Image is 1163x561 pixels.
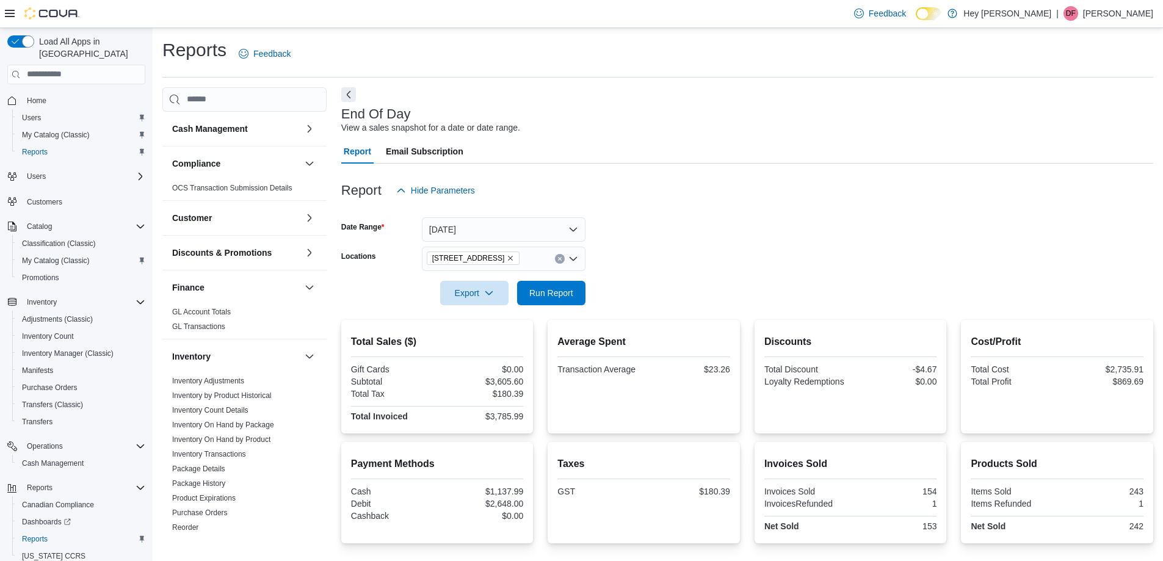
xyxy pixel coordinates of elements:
div: $0.00 [440,511,523,521]
div: Total Profit [971,377,1054,386]
a: My Catalog (Classic) [17,128,95,142]
span: Transfers (Classic) [22,400,83,410]
button: My Catalog (Classic) [12,252,150,269]
button: Reports [22,480,57,495]
button: Cash Management [12,455,150,472]
div: Total Cost [971,364,1054,374]
h2: Payment Methods [351,457,524,471]
a: Dashboards [17,515,76,529]
div: Transaction Average [557,364,641,374]
div: Finance [162,305,327,339]
div: $3,605.60 [440,377,523,386]
div: -$4.67 [853,364,937,374]
span: Home [27,96,46,106]
span: [STREET_ADDRESS] [432,252,505,264]
a: Home [22,93,51,108]
button: Reports [12,143,150,161]
span: Customers [22,194,145,209]
span: Inventory Count Details [172,405,248,415]
a: Classification (Classic) [17,236,101,251]
h3: Inventory [172,350,211,363]
span: Inventory On Hand by Package [172,420,274,430]
button: Compliance [172,157,300,170]
span: GL Account Totals [172,307,231,317]
span: Inventory Manager (Classic) [17,346,145,361]
span: Load All Apps in [GEOGRAPHIC_DATA] [34,35,145,60]
span: Reports [27,483,53,493]
a: Dashboards [12,513,150,530]
button: Canadian Compliance [12,496,150,513]
span: Transfers [22,417,53,427]
span: Purchase Orders [172,508,228,518]
a: Inventory Transactions [172,450,246,458]
button: Cash Management [302,121,317,136]
h3: Report [341,183,382,198]
a: Package Details [172,465,225,473]
button: Remove 15820 Stony Plain Road from selection in this group [507,255,514,262]
button: Catalog [2,218,150,235]
button: Compliance [302,156,317,171]
div: Total Discount [764,364,848,374]
span: My Catalog (Classic) [17,128,145,142]
span: My Catalog (Classic) [17,253,145,268]
a: GL Account Totals [172,308,231,316]
button: Operations [22,439,68,454]
div: $0.00 [440,364,523,374]
span: Reports [17,145,145,159]
a: Inventory Manager (Classic) [17,346,118,361]
span: Product Expirations [172,493,236,503]
button: Users [12,109,150,126]
span: Feedback [869,7,906,20]
a: My Catalog (Classic) [17,253,95,268]
span: Users [22,113,41,123]
span: Classification (Classic) [22,239,96,248]
span: Export [447,281,501,305]
div: Total Tax [351,389,435,399]
span: Transfers (Classic) [17,397,145,412]
button: Promotions [12,269,150,286]
div: Subtotal [351,377,435,386]
a: Adjustments (Classic) [17,312,98,327]
span: [US_STATE] CCRS [22,551,85,561]
span: Inventory Transactions [172,449,246,459]
p: Hey [PERSON_NAME] [963,6,1051,21]
button: [DATE] [422,217,585,242]
span: 15820 Stony Plain Road [427,252,520,265]
span: Classification (Classic) [17,236,145,251]
span: Manifests [17,363,145,378]
div: Cashback [351,511,435,521]
span: Catalog [22,219,145,234]
div: Cash [351,487,435,496]
h3: Compliance [172,157,220,170]
img: Cova [24,7,79,20]
span: Reports [22,534,48,544]
a: Customers [22,195,67,209]
button: Open list of options [568,254,578,264]
h2: Total Sales ($) [351,335,524,349]
div: $23.26 [647,364,730,374]
button: My Catalog (Classic) [12,126,150,143]
span: Transfers [17,414,145,429]
span: Users [22,169,145,184]
input: Dark Mode [916,7,941,20]
button: Inventory Manager (Classic) [12,345,150,362]
div: $2,648.00 [440,499,523,509]
button: Adjustments (Classic) [12,311,150,328]
button: Next [341,87,356,102]
h2: Cost/Profit [971,335,1143,349]
span: Purchase Orders [17,380,145,395]
a: Product Expirations [172,494,236,502]
a: Transfers [17,414,57,429]
a: Inventory Adjustments [172,377,244,385]
div: $869.69 [1060,377,1143,386]
span: Users [17,110,145,125]
button: Export [440,281,509,305]
label: Locations [341,252,376,261]
button: Users [22,169,51,184]
button: Manifests [12,362,150,379]
div: Loyalty Redemptions [764,377,848,386]
button: Users [2,168,150,185]
span: Inventory Manager (Classic) [22,349,114,358]
button: Transfers (Classic) [12,396,150,413]
h2: Average Spent [557,335,730,349]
